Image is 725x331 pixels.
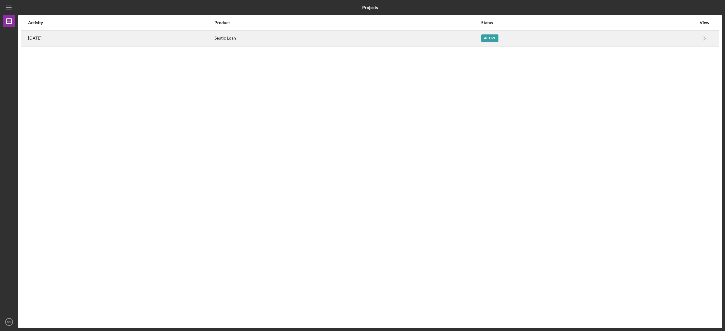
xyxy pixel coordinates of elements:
div: Active [481,34,498,42]
text: BM [7,320,11,324]
div: Septic Loan [214,31,481,46]
time: 2025-08-04 20:30 [28,36,41,40]
div: View [697,20,712,25]
button: BM [3,316,15,328]
div: Product [214,20,481,25]
div: Activity [28,20,214,25]
b: Projects [362,5,378,10]
div: Status [481,20,696,25]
